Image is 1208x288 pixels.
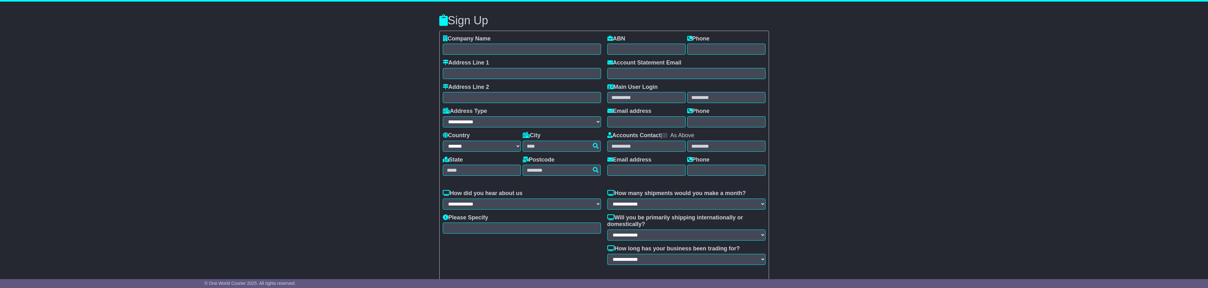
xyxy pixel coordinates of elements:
span: © One World Courier 2025. All rights reserved. [205,281,296,286]
label: As Above [670,132,694,139]
label: Please Specify [443,214,488,221]
label: Email address [607,156,652,163]
label: How many shipments would you make a month? [607,190,746,197]
label: Address Type [443,108,487,115]
div: | [607,132,766,141]
label: Postcode [523,156,555,163]
label: Accounts Contact [607,132,661,139]
label: ABN [607,35,625,42]
label: Phone [687,35,710,42]
label: Account Statement Email [607,59,682,66]
label: Company Name [443,35,491,42]
label: Address Line 2 [443,84,489,91]
label: Country [443,132,470,139]
label: Phone [687,108,710,115]
h3: Sign Up [439,14,769,27]
label: Main User Login [607,84,658,91]
label: Email address [607,108,652,115]
label: City [523,132,541,139]
label: State [443,156,463,163]
label: Address Line 1 [443,59,489,66]
label: Will you be primarily shipping internationally or domestically? [607,214,766,228]
label: Phone [687,156,710,163]
label: How did you hear about us [443,190,523,197]
label: How long has your business been trading for? [607,245,740,252]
